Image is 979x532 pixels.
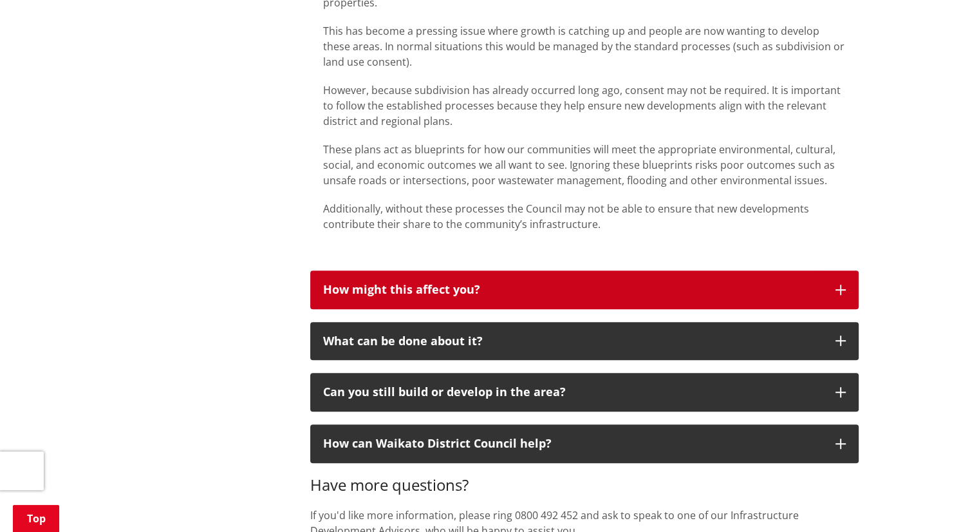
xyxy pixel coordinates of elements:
p: How might this affect you? [323,283,823,296]
p: How can Waikato District Council help? [323,437,823,450]
button: What can be done about it? [310,322,859,361]
h3: Have more questions? [310,476,859,495]
button: How can Waikato District Council help? [310,424,859,463]
button: How might this affect you? [310,271,859,309]
iframe: Messenger Launcher [920,478,966,524]
p: These plans act as blueprints for how our communities will meet the appropriate environmental, cu... [323,142,846,188]
p: Additionally, without these processes the Council may not be able to ensure that new developments... [323,201,846,232]
a: Top [13,505,59,532]
p: However, because subdivision has already occurred long ago, consent may not be required. It is im... [323,82,846,129]
button: Can you still build or develop in the area? [310,373,859,412]
p: Can you still build or develop in the area? [323,386,823,399]
p: This has become a pressing issue where growth is catching up and people are now wanting to develo... [323,23,846,70]
p: What can be done about it? [323,335,823,348]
